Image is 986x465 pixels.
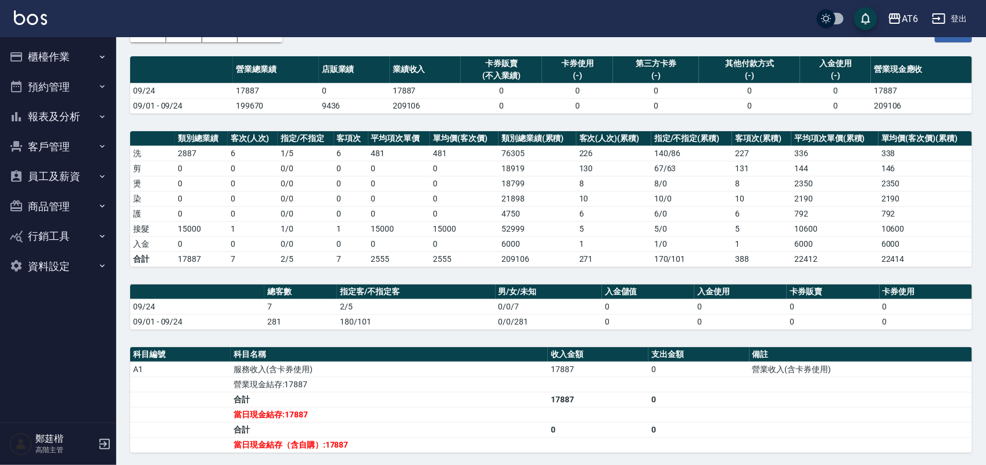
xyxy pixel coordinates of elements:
[499,221,576,236] td: 52999
[791,221,879,236] td: 10600
[750,347,972,362] th: 備註
[732,221,791,236] td: 5
[732,206,791,221] td: 6
[800,83,871,98] td: 0
[130,161,175,176] td: 剪
[368,176,431,191] td: 0
[499,191,576,206] td: 21898
[464,70,539,82] div: (不入業績)
[175,236,228,251] td: 0
[130,98,233,113] td: 09/01 - 09/24
[430,251,499,266] td: 2555
[231,437,548,452] td: 當日現金結存（含自購）:17887
[871,56,972,84] th: 營業現金應收
[883,7,923,31] button: AT6
[576,161,651,176] td: 130
[430,236,499,251] td: 0
[5,42,112,72] button: 櫃檯作業
[651,206,732,221] td: 6 / 0
[651,191,732,206] td: 10 / 0
[430,146,499,161] td: 481
[880,284,972,300] th: 卡券使用
[319,83,390,98] td: 0
[548,347,648,362] th: 收入金額
[499,236,576,251] td: 6000
[651,176,732,191] td: 8 / 0
[130,314,264,329] td: 09/01 - 09/24
[699,83,800,98] td: 0
[871,83,972,98] td: 17887
[130,221,175,236] td: 接髮
[5,132,112,162] button: 客戶管理
[5,72,112,102] button: 預約管理
[14,10,47,25] img: Logo
[278,206,334,221] td: 0 / 0
[278,221,334,236] td: 1 / 0
[319,98,390,113] td: 9436
[334,221,368,236] td: 1
[278,176,334,191] td: 0 / 0
[545,70,610,82] div: (-)
[228,251,278,266] td: 7
[602,314,694,329] td: 0
[430,191,499,206] td: 0
[278,191,334,206] td: 0 / 0
[879,236,972,251] td: 6000
[648,422,749,437] td: 0
[130,56,972,114] table: a dense table
[694,284,787,300] th: 入金使用
[648,347,749,362] th: 支出金額
[651,161,732,176] td: 67 / 63
[231,377,548,392] td: 營業現金結存:17887
[496,314,602,329] td: 0/0/281
[228,131,278,146] th: 客次(人次)
[791,191,879,206] td: 2190
[879,131,972,146] th: 單均價(客次價)(累積)
[499,176,576,191] td: 18799
[576,146,651,161] td: 226
[879,176,972,191] td: 2350
[228,146,278,161] td: 6
[175,176,228,191] td: 0
[430,176,499,191] td: 0
[648,362,749,377] td: 0
[368,131,431,146] th: 平均項次單價
[732,176,791,191] td: 8
[879,221,972,236] td: 10600
[879,251,972,266] td: 22414
[175,191,228,206] td: 0
[464,57,539,70] div: 卡券販賣
[231,407,548,422] td: 當日現金結存:17887
[228,161,278,176] td: 0
[35,445,95,455] p: 高階主管
[9,432,33,456] img: Person
[175,131,228,146] th: 類別總業績
[278,146,334,161] td: 1 / 5
[430,161,499,176] td: 0
[648,392,749,407] td: 0
[576,191,651,206] td: 10
[496,284,602,300] th: 男/女/未知
[430,221,499,236] td: 15000
[461,98,542,113] td: 0
[368,236,431,251] td: 0
[576,176,651,191] td: 8
[732,161,791,176] td: 131
[334,146,368,161] td: 6
[231,392,548,407] td: 合計
[278,236,334,251] td: 0 / 0
[334,191,368,206] td: 0
[879,161,972,176] td: 146
[496,299,602,314] td: 0/0/7
[787,284,879,300] th: 卡券販賣
[334,206,368,221] td: 0
[130,347,972,453] table: a dense table
[613,98,699,113] td: 0
[430,131,499,146] th: 單均價(客次價)
[499,131,576,146] th: 類別總業績(累積)
[651,251,732,266] td: 170/101
[791,131,879,146] th: 平均項次單價(累積)
[499,161,576,176] td: 18919
[337,299,496,314] td: 2/5
[130,191,175,206] td: 染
